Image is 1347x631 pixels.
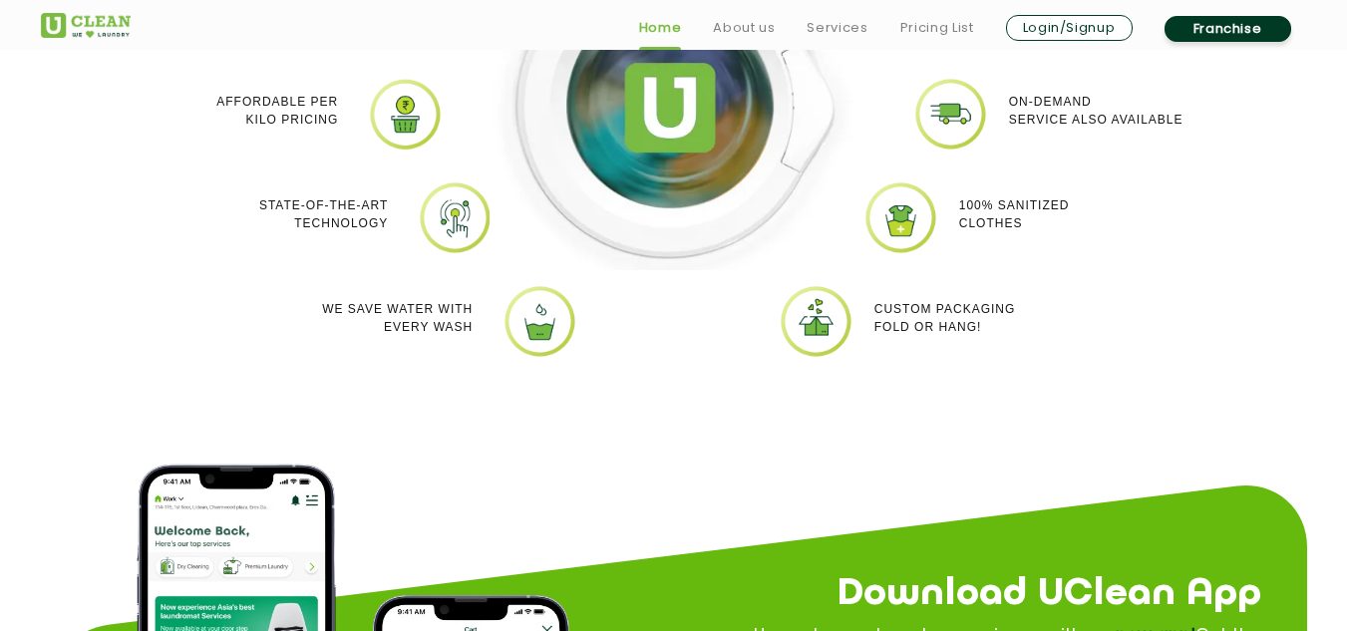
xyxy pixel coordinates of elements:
[1009,93,1183,129] p: On-demand service also available
[779,284,853,359] img: uclean dry cleaner
[807,16,867,40] a: Services
[639,16,682,40] a: Home
[713,16,775,40] a: About us
[595,564,1261,624] h2: Download UClean App
[913,77,988,152] img: Laundry
[322,300,473,336] p: We Save Water with every wash
[41,13,131,38] img: UClean Laundry and Dry Cleaning
[874,300,1016,336] p: Custom packaging Fold or Hang!
[259,196,388,232] p: State-of-the-art Technology
[368,77,443,152] img: laundry pick and drop services
[900,16,974,40] a: Pricing List
[216,93,338,129] p: Affordable per kilo pricing
[959,196,1070,232] p: 100% Sanitized Clothes
[863,180,938,255] img: Uclean laundry
[1165,16,1291,42] a: Franchise
[1006,15,1133,41] a: Login/Signup
[418,180,493,255] img: Laundry shop near me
